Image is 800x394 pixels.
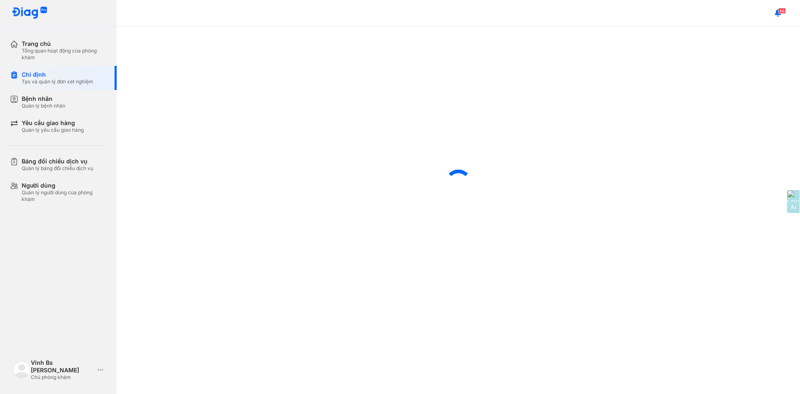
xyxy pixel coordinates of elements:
div: Quản lý yêu cầu giao hàng [22,127,84,133]
div: Vinh Bs [PERSON_NAME] [31,359,94,374]
div: Tổng quan hoạt động của phòng khám [22,48,107,61]
span: 86 [778,8,786,14]
div: Người dùng [22,182,107,189]
div: Chỉ định [22,71,93,78]
img: logo [12,7,47,20]
div: Quản lý bệnh nhân [22,103,65,109]
div: Trang chủ [22,40,107,48]
div: Quản lý người dùng của phòng khám [22,189,107,203]
img: logo [13,361,30,378]
div: Bệnh nhân [22,95,65,103]
div: Yêu cầu giao hàng [22,119,84,127]
div: Chủ phòng khám [31,374,94,381]
div: Tạo và quản lý đơn xét nghiệm [22,78,93,85]
div: Quản lý bảng đối chiếu dịch vụ [22,165,93,172]
div: Bảng đối chiếu dịch vụ [22,158,93,165]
